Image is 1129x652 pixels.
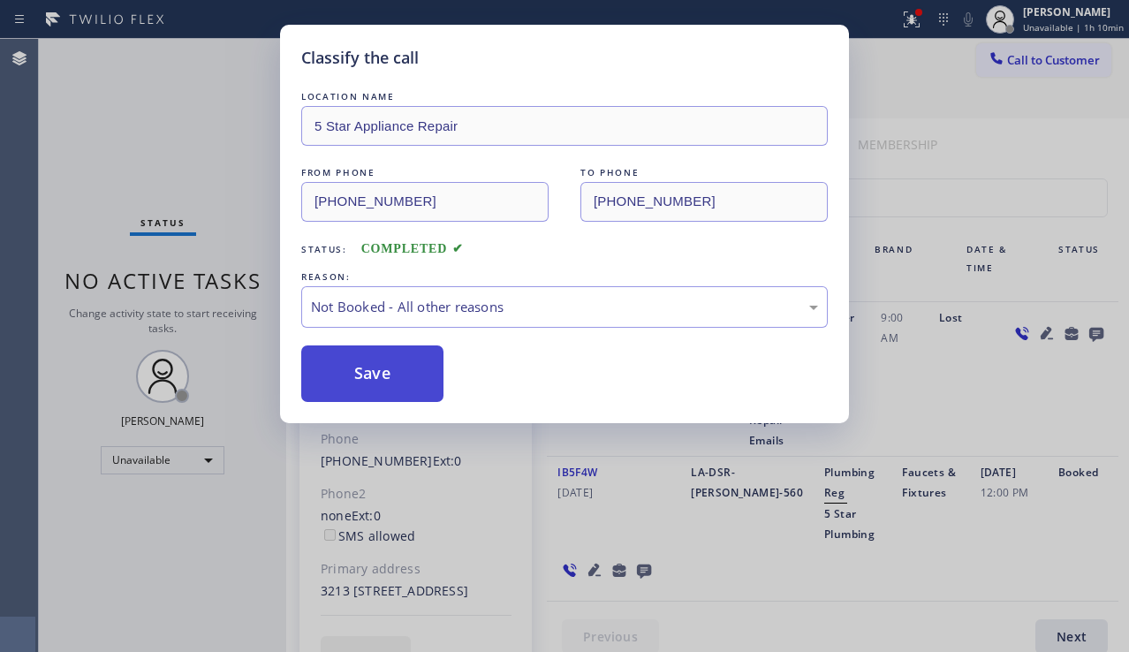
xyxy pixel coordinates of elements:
span: COMPLETED [361,242,464,255]
input: To phone [580,182,828,222]
span: Status: [301,243,347,255]
div: Not Booked - All other reasons [311,297,818,317]
div: REASON: [301,268,828,286]
h5: Classify the call [301,46,419,70]
button: Save [301,345,443,402]
div: FROM PHONE [301,163,549,182]
div: LOCATION NAME [301,87,828,106]
input: From phone [301,182,549,222]
div: TO PHONE [580,163,828,182]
